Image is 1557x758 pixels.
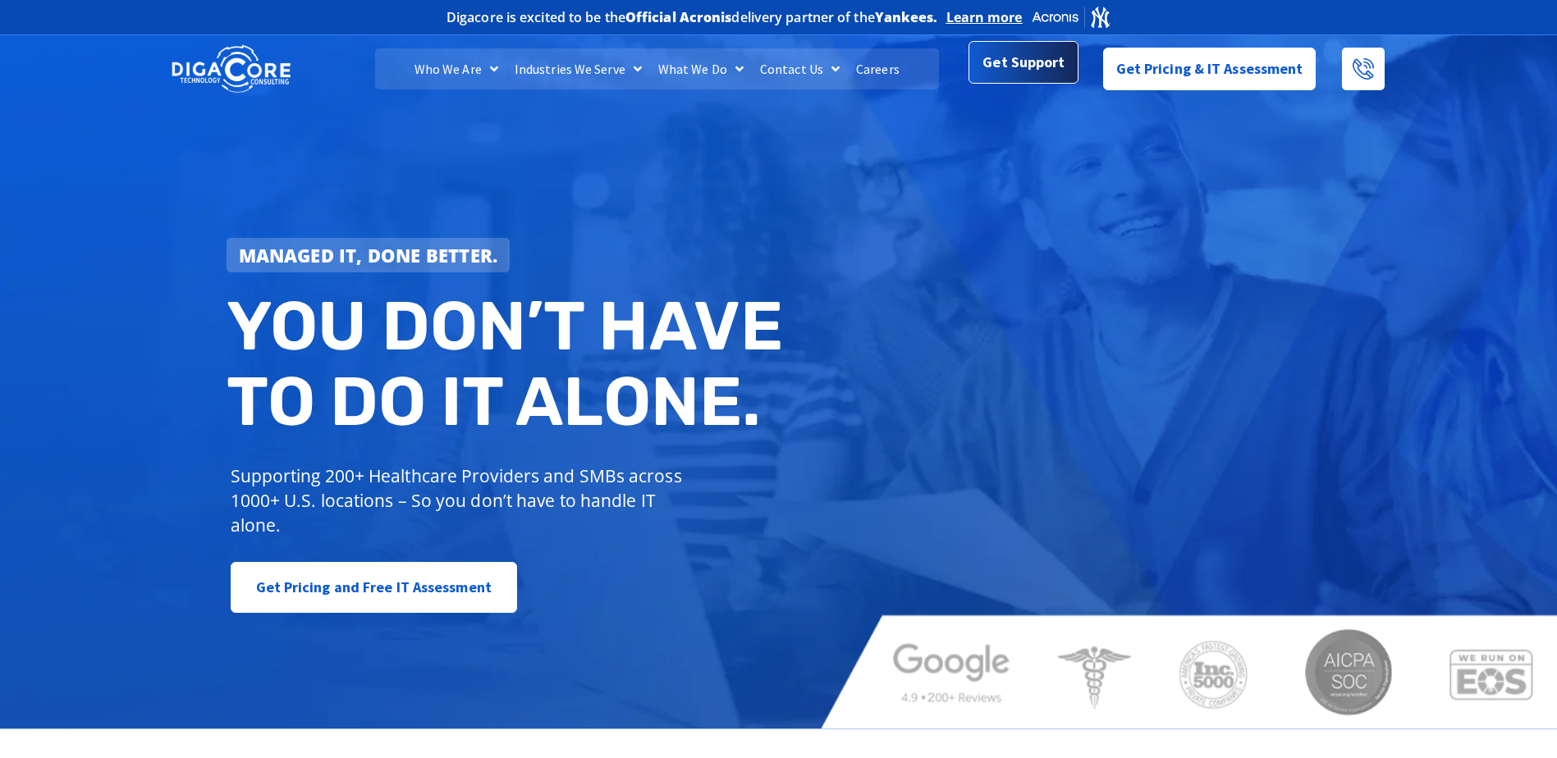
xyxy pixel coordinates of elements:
[946,9,1023,25] a: Learn more
[256,571,492,604] span: Get Pricing and Free IT Assessment
[231,463,689,537] p: Supporting 200+ Healthcare Providers and SMBs across 1000+ U.S. locations – So you don’t have to ...
[969,41,1078,84] a: Get Support
[446,11,938,24] h2: Digacore is excited to be the delivery partner of the
[227,289,791,439] h2: You don’t have to do IT alone.
[231,562,517,613] a: Get Pricing and Free IT Assessment
[506,48,650,89] a: Industries We Serve
[982,46,1065,79] span: Get Support
[227,238,511,272] a: Managed IT, done better.
[172,43,291,95] img: DigaCore Technology Consulting
[875,8,938,26] b: Yankees.
[1031,5,1111,29] img: Acronis
[752,48,848,89] a: Contact Us
[375,48,938,89] nav: Menu
[1116,53,1303,85] span: Get Pricing & IT Assessment
[848,48,908,89] a: Careers
[406,48,506,89] a: Who We Are
[1103,48,1317,90] a: Get Pricing & IT Assessment
[650,48,752,89] a: What We Do
[239,243,498,267] strong: Managed IT, done better.
[625,8,732,26] b: Official Acronis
